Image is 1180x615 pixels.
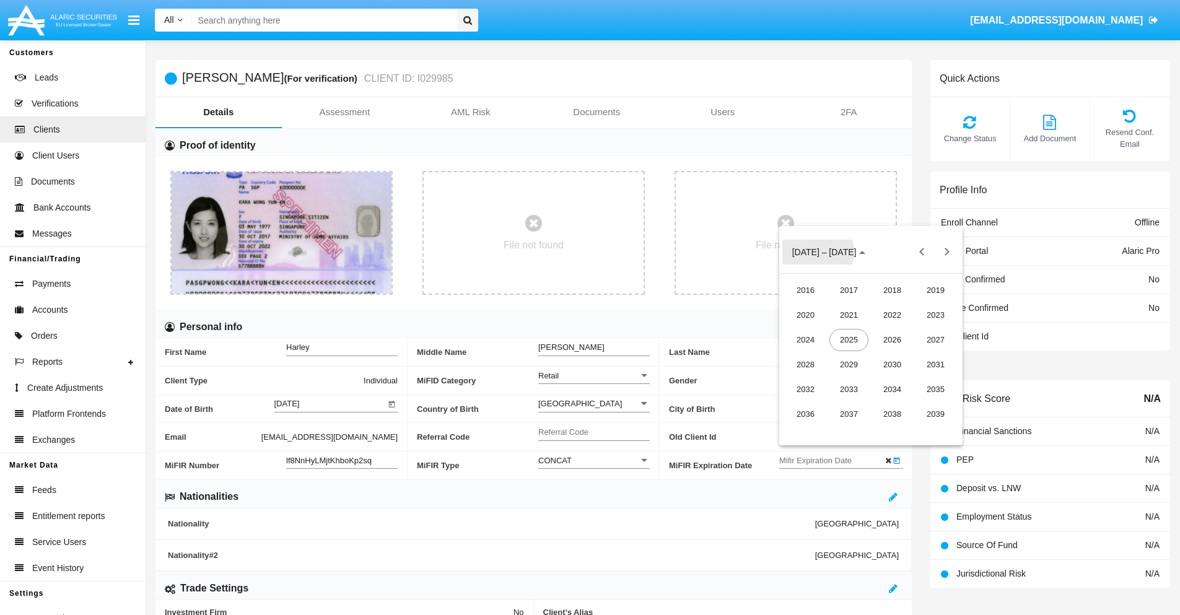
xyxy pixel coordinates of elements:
div: 2032 [786,378,825,401]
div: 2019 [916,279,955,302]
div: 2030 [873,354,912,376]
td: 2028 [784,352,828,377]
td: 2032 [784,377,828,402]
td: 2034 [871,377,914,402]
td: 2038 [871,402,914,427]
td: 2027 [914,328,958,352]
td: 2019 [914,278,958,303]
td: 2025 [828,328,871,352]
td: 2017 [828,278,871,303]
td: 2026 [871,328,914,352]
span: [DATE] – [DATE] [792,248,857,258]
div: 2018 [873,279,912,302]
div: 2029 [829,354,868,376]
div: 2020 [786,304,825,326]
div: 2038 [873,403,912,425]
div: 2022 [873,304,912,326]
td: 2022 [871,303,914,328]
div: 2028 [786,354,825,376]
div: 2036 [786,403,825,425]
td: 2018 [871,278,914,303]
div: 2037 [829,403,868,425]
div: 2039 [916,403,955,425]
td: 2037 [828,402,871,427]
button: Previous 20 years [909,240,934,264]
div: 2025 [829,329,868,351]
div: 2017 [829,279,868,302]
td: 2021 [828,303,871,328]
td: 2036 [784,402,828,427]
td: 2029 [828,352,871,377]
td: 2033 [828,377,871,402]
div: 2016 [786,279,825,302]
div: 2021 [829,304,868,326]
td: 2030 [871,352,914,377]
div: 2027 [916,329,955,351]
div: 2023 [916,304,955,326]
td: 2031 [914,352,958,377]
div: 2033 [829,378,868,401]
button: Next 20 years [934,240,959,264]
td: 2024 [784,328,828,352]
div: 2026 [873,329,912,351]
div: 2035 [916,378,955,401]
td: 2020 [784,303,828,328]
div: 2034 [873,378,912,401]
td: 2023 [914,303,958,328]
button: Choose date [782,240,876,264]
td: 2035 [914,377,958,402]
div: 2024 [786,329,825,351]
div: 2031 [916,354,955,376]
td: 2016 [784,278,828,303]
td: 2039 [914,402,958,427]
